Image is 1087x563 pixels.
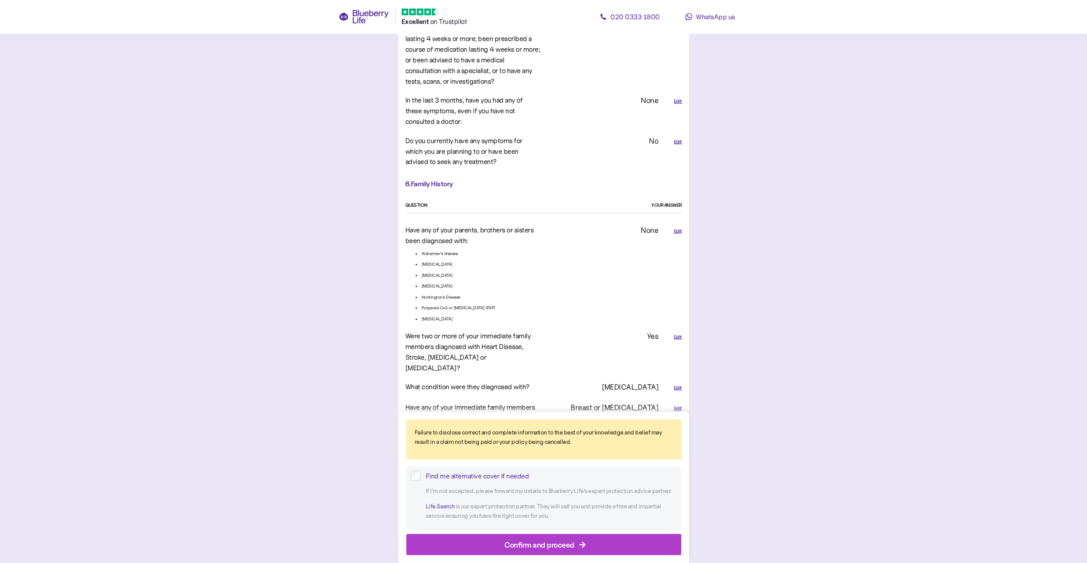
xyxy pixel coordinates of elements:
[430,17,467,26] span: on Trustpilot
[405,135,540,167] div: Do you currently have any symptoms for which you are planning to or have been advised to seek any...
[422,272,453,279] span: [MEDICAL_DATA]
[674,384,682,392] button: Edit
[547,135,659,147] div: No
[547,402,659,437] div: Breast or [MEDICAL_DATA] ([DEMOGRAPHIC_DATA] relatives only)
[406,534,681,555] button: Confirm and proceed
[426,470,677,481] div: Find me alternative cover if needed
[641,225,658,236] div: None
[696,12,735,21] span: WhatsApp us
[674,334,682,341] button: Edit
[674,228,682,235] button: Edit
[405,202,428,209] div: QUESTION
[672,8,749,25] a: WhatsApp us
[422,283,453,290] span: [MEDICAL_DATA]
[592,8,668,25] a: 020 0333 1800
[674,138,682,146] button: Edit
[504,539,574,550] div: Confirm and proceed
[422,305,495,311] span: Polyposis Coli or [MEDICAL_DATA] (FAP)
[610,12,660,21] span: 020 0333 1800
[405,402,540,423] div: Have any of your immediate family members been diagnosed with any of the following:
[401,18,430,26] span: Excellent ️
[674,98,682,105] button: Edit
[405,225,540,246] div: Have any of your parents, brothers or sisters been diagnosed with:
[422,250,458,257] span: Alzheimer’s disease
[415,428,673,446] div: Failure to disclose correct and complete information to the best of your knowledge and belief may...
[426,502,455,510] a: Life Search
[405,331,540,373] div: Were two or more of your immediate family members diagnosed with Heart Disease, Stroke, [MEDICAL_...
[547,95,659,106] div: None
[651,202,682,209] div: YOUR ANSWER
[422,261,453,268] span: [MEDICAL_DATA]
[405,381,540,392] div: What condition were they diagnosed with?
[602,381,658,393] div: [MEDICAL_DATA]
[405,179,682,190] div: 6. Family History
[405,23,540,87] div: In the last 3 years have you: had a condition lasting 4 weeks or more; been prescribed a course o...
[405,95,540,126] div: In the last 3 months, have you had any of these symptoms, even if you have not consulted a doctor:
[426,487,677,496] p: If I’m not accepted, please forward my details to Blueberry Life ’s expert protection advice part...
[547,331,659,342] div: Yes
[422,316,453,323] span: [MEDICAL_DATA]
[426,502,677,520] p: is our expert protection partner. They will call you and provide a free and impartial service ens...
[422,294,460,301] span: Huntington’s Disease
[674,405,682,412] button: Edit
